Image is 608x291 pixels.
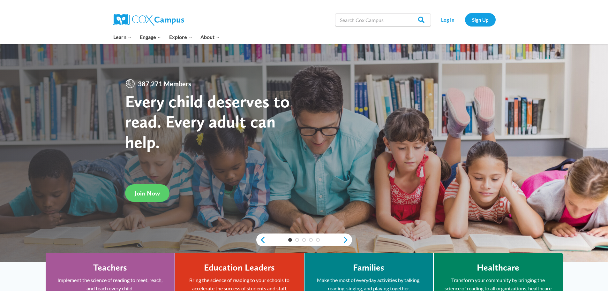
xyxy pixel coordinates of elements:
[135,79,194,89] span: 387,271 Members
[135,189,160,197] span: Join Now
[295,238,299,242] a: 2
[169,33,192,41] span: Explore
[109,30,224,44] nav: Primary Navigation
[93,262,127,273] h4: Teachers
[256,236,266,244] a: previous
[434,13,462,26] a: Log In
[125,91,290,152] strong: Every child deserves to read. Every adult can help.
[335,13,431,26] input: Search Cox Campus
[204,262,275,273] h4: Education Leaders
[113,33,131,41] span: Learn
[125,184,169,202] a: Join Now
[309,238,313,242] a: 4
[353,262,384,273] h4: Families
[140,33,161,41] span: Engage
[113,14,184,26] img: Cox Campus
[288,238,292,242] a: 1
[477,262,519,273] h4: Healthcare
[342,236,352,244] a: next
[434,13,496,26] nav: Secondary Navigation
[200,33,220,41] span: About
[316,238,320,242] a: 5
[302,238,306,242] a: 3
[465,13,496,26] a: Sign Up
[256,234,352,246] div: content slider buttons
